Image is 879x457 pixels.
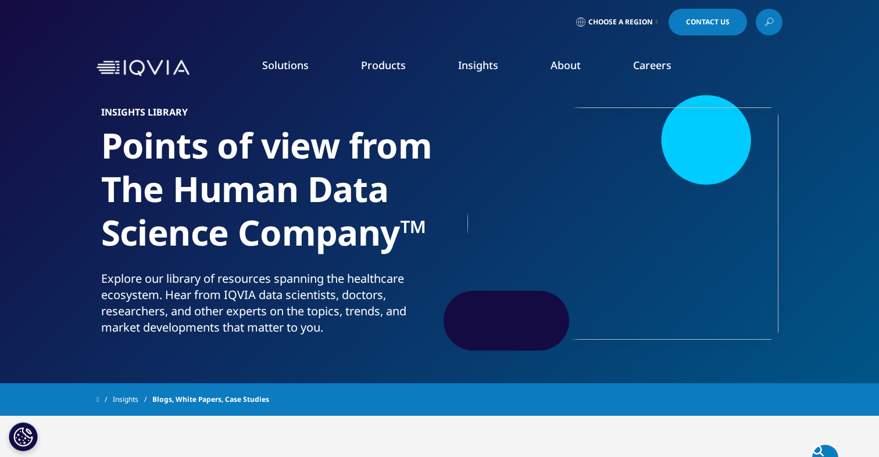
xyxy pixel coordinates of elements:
[101,124,435,271] h1: Points of view from The Human Data Science Company™
[588,17,653,27] span: Choose a Region
[101,271,435,343] p: Explore our library of resources spanning the healthcare ecosystem. Hear from IQVIA data scientis...
[551,58,581,72] a: About
[633,58,671,72] a: Careers
[113,389,152,410] a: Insights
[194,41,782,95] nav: Primary
[467,107,778,340] img: gettyimages-994519422-900px.jpg
[669,9,747,35] a: Contact Us
[9,422,38,451] button: Cookies Settings
[686,19,730,26] span: Contact Us
[262,58,309,72] a: Solutions
[361,58,406,72] a: Products
[101,107,435,124] h6: Insights Library
[152,389,269,410] span: Blogs, White Papers, Case Studies
[458,58,498,72] a: Insights
[812,445,824,456] svg: Search
[97,60,190,77] img: IQVIA Healthcare Information Technology and Pharma Clinical Research Company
